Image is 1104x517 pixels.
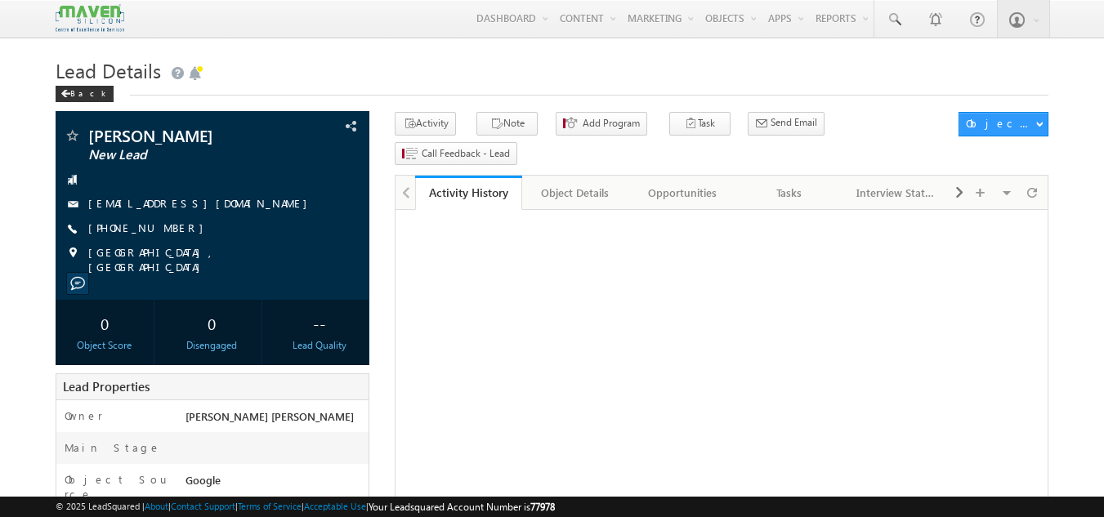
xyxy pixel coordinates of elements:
div: -- [274,308,364,338]
div: Tasks [749,183,829,203]
span: [GEOGRAPHIC_DATA], [GEOGRAPHIC_DATA] [88,245,342,274]
a: Back [56,85,122,99]
div: Google [181,472,369,495]
div: 0 [167,308,257,338]
span: © 2025 LeadSquared | | | | | [56,499,555,515]
a: Object Details [522,176,629,210]
a: Contact Support [171,501,235,511]
label: Owner [65,408,103,423]
div: Object Actions [966,116,1035,131]
span: Lead Details [56,57,161,83]
div: Disengaged [167,338,257,353]
a: Activity History [415,176,522,210]
span: Your Leadsquared Account Number is [369,501,555,513]
span: New Lead [88,147,282,163]
span: [PHONE_NUMBER] [88,221,212,237]
label: Object Source [65,472,170,501]
button: Object Actions [959,112,1048,136]
span: 77978 [530,501,555,513]
div: Back [56,86,114,102]
div: 0 [60,308,150,338]
div: Object Details [535,183,615,203]
div: Opportunities [642,183,722,203]
span: Send Email [771,115,817,130]
a: Interview Status [843,176,950,210]
button: Send Email [748,112,825,136]
label: Main Stage [65,440,161,455]
a: [EMAIL_ADDRESS][DOMAIN_NAME] [88,196,315,210]
a: Tasks [736,176,843,210]
button: Task [669,112,731,136]
a: Acceptable Use [304,501,366,511]
a: Terms of Service [238,501,302,511]
button: Add Program [556,112,647,136]
button: Call Feedback - Lead [395,142,517,166]
div: Interview Status [856,183,936,203]
span: Lead Properties [63,378,150,394]
button: Note [476,112,538,136]
span: [PERSON_NAME] [88,127,282,144]
div: Lead Quality [274,338,364,353]
span: Call Feedback - Lead [422,146,510,161]
img: Custom Logo [56,4,124,33]
div: Object Score [60,338,150,353]
a: About [145,501,168,511]
div: Activity History [427,185,510,200]
span: Add Program [583,116,640,131]
span: [PERSON_NAME] [PERSON_NAME] [185,409,354,423]
a: Opportunities [629,176,736,210]
button: Activity [395,112,456,136]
